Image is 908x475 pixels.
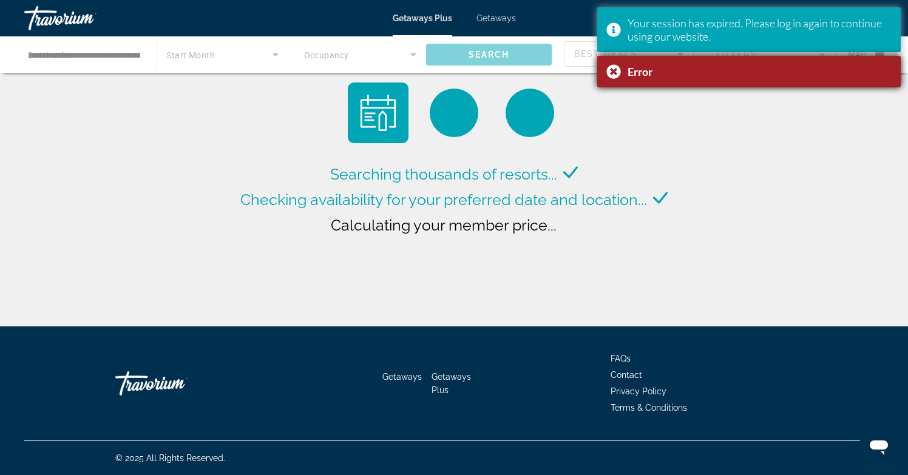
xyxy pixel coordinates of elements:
a: Privacy Policy [611,386,666,396]
a: Getaways [476,13,516,23]
a: Getaways [382,372,422,382]
span: © 2025 All Rights Reserved. [115,453,225,463]
a: FAQs [611,354,631,363]
a: Travorium [24,2,146,34]
div: Error [628,65,892,78]
a: Terms & Conditions [611,403,687,413]
iframe: Button to launch messaging window [859,426,898,465]
span: Calculating your member price... [331,216,557,234]
div: Your session has expired. Please log in again to continue using our website. [628,16,892,43]
span: Checking availability for your preferred date and location... [240,190,647,209]
a: Travorium [115,365,237,402]
span: Searching thousands of resorts... [330,165,557,183]
a: Getaways Plus [393,13,452,23]
a: Getaways Plus [432,372,471,395]
a: Contact [611,370,642,380]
